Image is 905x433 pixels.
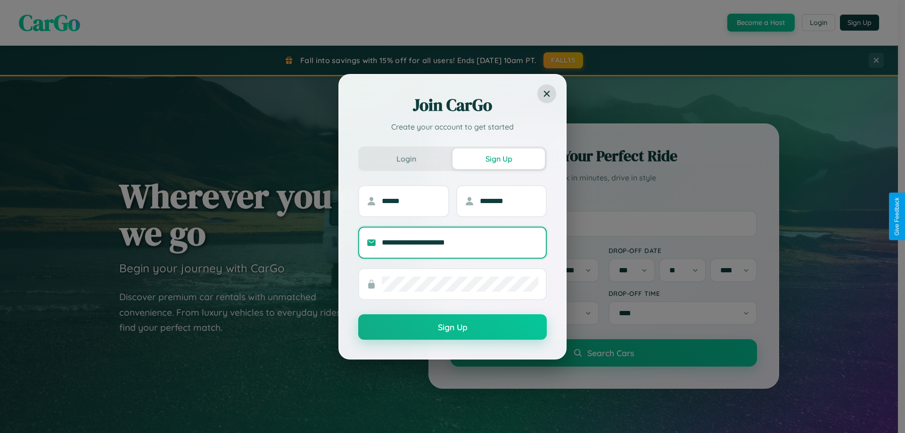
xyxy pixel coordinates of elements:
button: Sign Up [452,148,545,169]
button: Login [360,148,452,169]
button: Sign Up [358,314,547,340]
h2: Join CarGo [358,94,547,116]
p: Create your account to get started [358,121,547,132]
div: Give Feedback [894,197,900,236]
